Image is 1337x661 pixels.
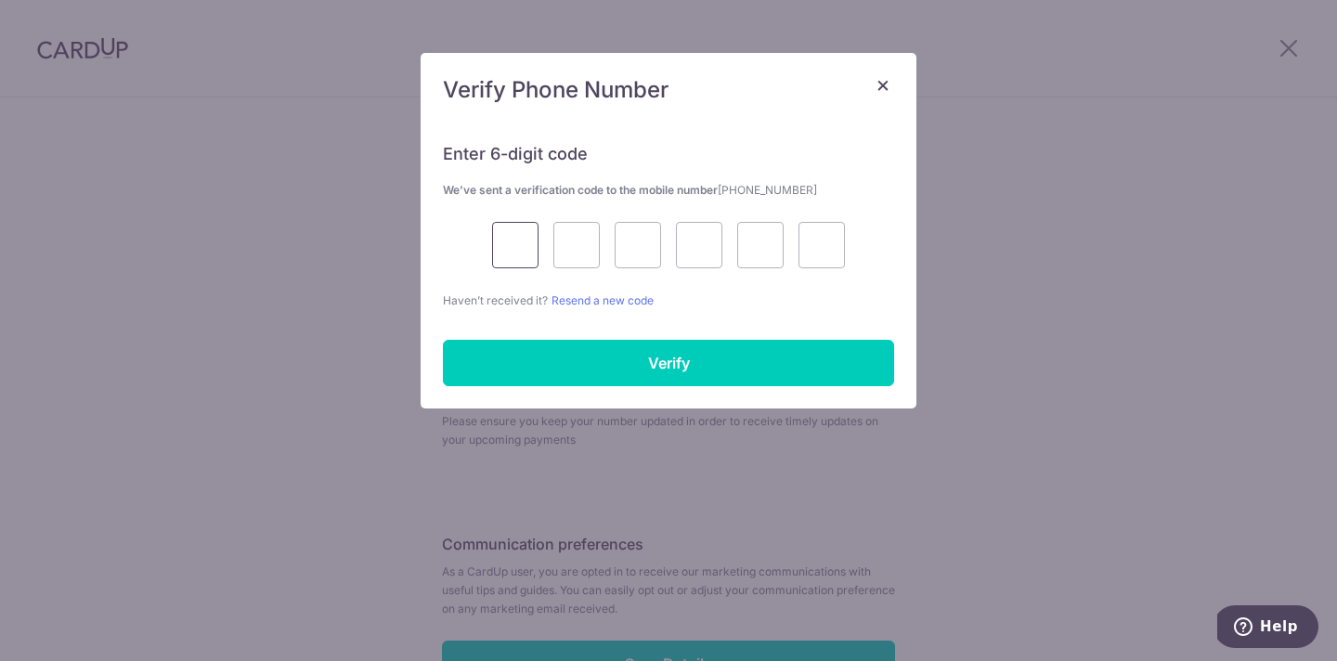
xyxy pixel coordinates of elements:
strong: We’ve sent a verification code to the mobile number [443,183,817,197]
iframe: Opens a widget where you can find more information [1217,605,1318,652]
span: [PHONE_NUMBER] [718,183,817,197]
span: Haven’t received it? [443,293,548,307]
h5: Verify Phone Number [443,75,894,105]
a: Resend a new code [552,293,654,307]
input: Verify [443,340,894,386]
h6: Enter 6-digit code [443,143,894,165]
